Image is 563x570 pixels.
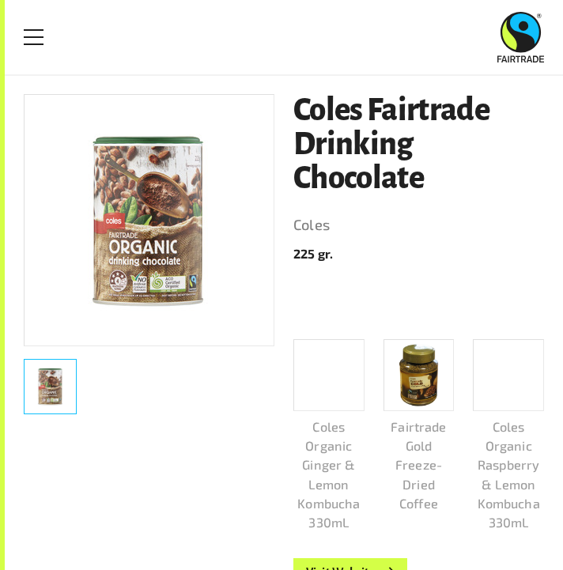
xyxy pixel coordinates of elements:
[473,417,544,533] p: Coles Organic Raspberry & Lemon Kombucha 330mL
[293,417,365,533] p: Coles Organic Ginger & Lemon Kombucha 330mL
[497,12,544,62] img: Fairtrade Australia New Zealand logo
[384,339,455,514] a: Fairtrade Gold Freeze-Dried Coffee
[293,244,544,263] p: 225 gr.
[14,17,54,57] a: Toggle Menu
[293,94,544,196] h1: Coles Fairtrade Drinking Chocolate
[473,339,544,533] a: Coles Organic Raspberry & Lemon Kombucha 330mL
[384,417,455,514] p: Fairtrade Gold Freeze-Dried Coffee
[293,339,365,533] a: Coles Organic Ginger & Lemon Kombucha 330mL
[293,213,544,238] a: Coles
